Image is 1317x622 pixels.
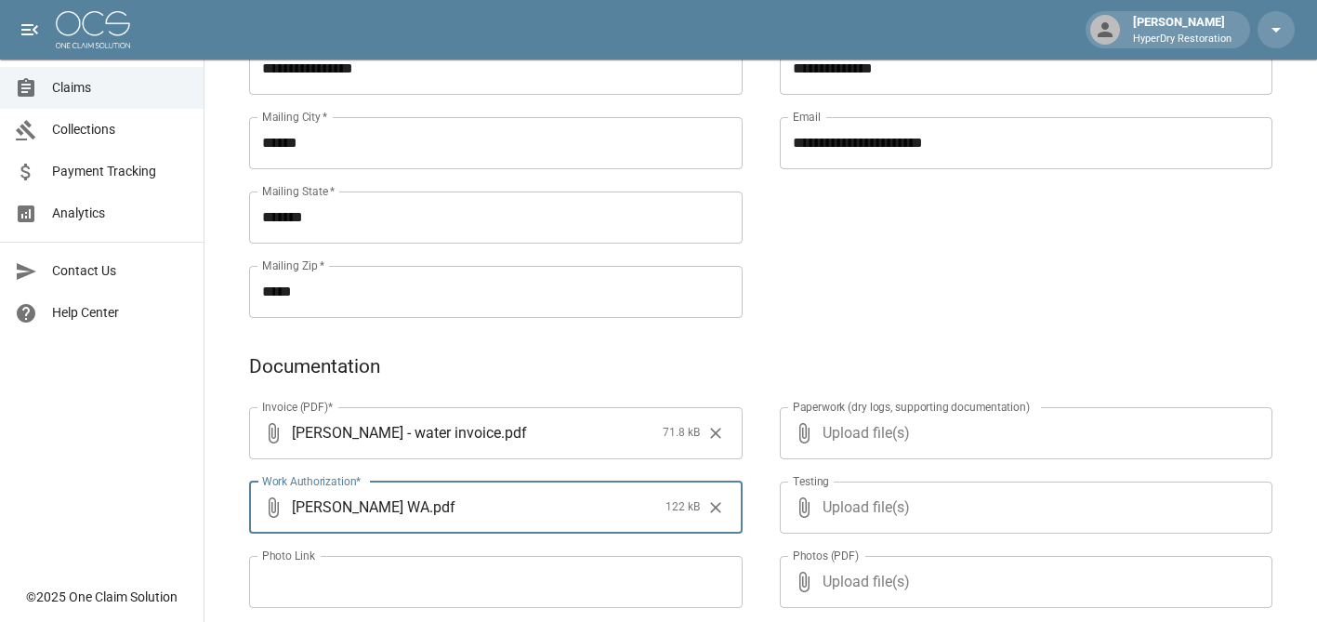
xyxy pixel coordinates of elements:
label: Testing [793,473,829,489]
span: Contact Us [52,261,189,281]
span: Payment Tracking [52,162,189,181]
label: Email [793,109,821,125]
span: Help Center [52,303,189,323]
button: Clear [702,419,730,447]
label: Mailing City [262,109,328,125]
span: Analytics [52,204,189,223]
span: Upload file(s) [823,482,1223,534]
span: Collections [52,120,189,139]
label: Paperwork (dry logs, supporting documentation) [793,399,1030,415]
label: Photos (PDF) [793,548,859,563]
p: HyperDry Restoration [1133,32,1231,47]
label: Mailing State [262,183,335,199]
span: 71.8 kB [663,424,700,443]
button: open drawer [11,11,48,48]
span: [PERSON_NAME] WA [292,496,429,518]
label: Work Authorization* [262,473,362,489]
button: Clear [702,494,730,522]
span: . pdf [501,422,527,443]
span: Upload file(s) [823,407,1223,459]
span: Upload file(s) [823,556,1223,608]
span: Claims [52,78,189,98]
div: [PERSON_NAME] [1126,13,1239,46]
span: . pdf [429,496,455,518]
img: ocs-logo-white-transparent.png [56,11,130,48]
span: [PERSON_NAME] - water invoice [292,422,501,443]
label: Photo Link [262,548,315,563]
div: © 2025 One Claim Solution [26,588,178,606]
label: Mailing Zip [262,258,325,273]
span: 122 kB [665,498,700,517]
label: Invoice (PDF)* [262,399,334,415]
